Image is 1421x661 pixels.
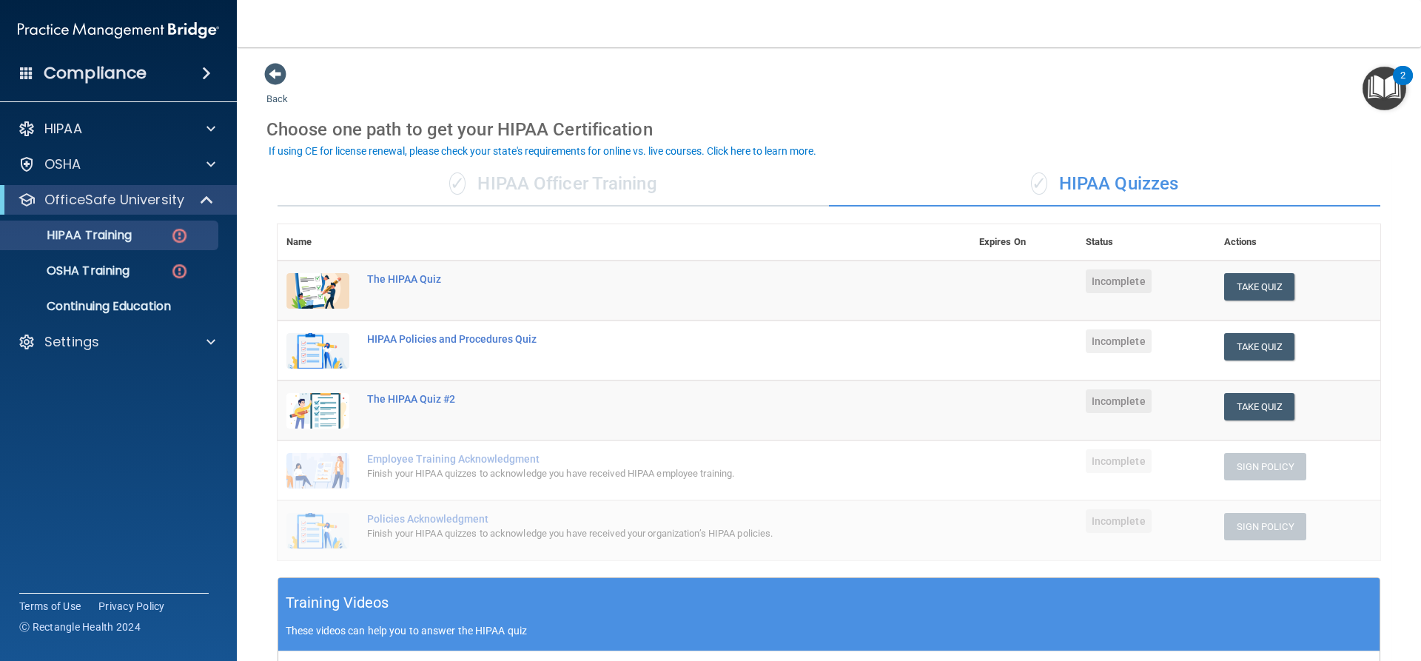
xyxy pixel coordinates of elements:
[1077,224,1215,261] th: Status
[269,146,816,156] div: If using CE for license renewal, please check your state's requirements for online vs. live cours...
[367,453,896,465] div: Employee Training Acknowledgment
[1224,513,1306,540] button: Sign Policy
[1224,333,1295,360] button: Take Quiz
[278,224,358,261] th: Name
[286,625,1372,637] p: These videos can help you to answer the HIPAA quiz
[367,525,896,543] div: Finish your HIPAA quizzes to acknowledge you have received your organization’s HIPAA policies.
[19,599,81,614] a: Terms of Use
[266,144,819,158] button: If using CE for license renewal, please check your state's requirements for online vs. live cours...
[278,162,829,207] div: HIPAA Officer Training
[44,120,82,138] p: HIPAA
[286,590,389,616] h5: Training Videos
[170,262,189,281] img: danger-circle.6113f641.png
[170,227,189,245] img: danger-circle.6113f641.png
[1224,453,1306,480] button: Sign Policy
[10,299,212,314] p: Continuing Education
[18,191,215,209] a: OfficeSafe University
[1086,329,1152,353] span: Incomplete
[367,393,896,405] div: The HIPAA Quiz #2
[266,108,1391,151] div: Choose one path to get your HIPAA Certification
[367,273,896,285] div: The HIPAA Quiz
[367,333,896,345] div: HIPAA Policies and Procedures Quiz
[18,155,215,173] a: OSHA
[10,264,130,278] p: OSHA Training
[1086,269,1152,293] span: Incomplete
[98,599,165,614] a: Privacy Policy
[1224,393,1295,420] button: Take Quiz
[44,191,184,209] p: OfficeSafe University
[970,224,1077,261] th: Expires On
[829,162,1380,207] div: HIPAA Quizzes
[19,620,141,634] span: Ⓒ Rectangle Health 2024
[1400,76,1405,95] div: 2
[18,16,219,45] img: PMB logo
[44,333,99,351] p: Settings
[1363,67,1406,110] button: Open Resource Center, 2 new notifications
[449,172,466,195] span: ✓
[1086,509,1152,533] span: Incomplete
[44,63,147,84] h4: Compliance
[266,76,288,104] a: Back
[10,228,132,243] p: HIPAA Training
[367,513,896,525] div: Policies Acknowledgment
[1224,273,1295,301] button: Take Quiz
[1215,224,1380,261] th: Actions
[18,120,215,138] a: HIPAA
[18,333,215,351] a: Settings
[1031,172,1047,195] span: ✓
[44,155,81,173] p: OSHA
[1086,389,1152,413] span: Incomplete
[367,465,896,483] div: Finish your HIPAA quizzes to acknowledge you have received HIPAA employee training.
[1086,449,1152,473] span: Incomplete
